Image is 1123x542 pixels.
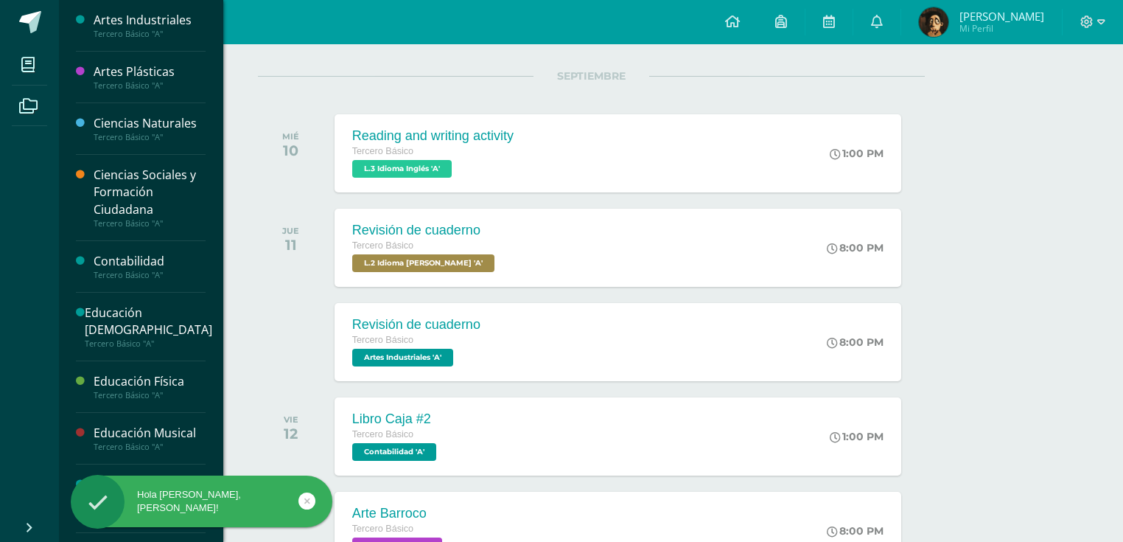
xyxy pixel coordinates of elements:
div: 1:00 PM [830,147,884,160]
span: Contabilidad 'A' [352,443,436,461]
span: Tercero Básico [352,146,413,156]
div: Ciencias Naturales [94,115,206,132]
a: Artes PlásticasTercero Básico "A" [94,63,206,91]
div: 8:00 PM [827,336,884,349]
a: Educación FísicaTercero Básico "A" [94,373,206,400]
div: 11 [282,236,299,254]
a: ContabilidadTercero Básico "A" [94,253,206,280]
a: Educación MusicalTercero Básico "A" [94,425,206,452]
div: Tercero Básico "A" [94,80,206,91]
div: Ciencias Sociales y Formación Ciudadana [94,167,206,218]
span: [PERSON_NAME] [959,9,1044,24]
div: Tercero Básico "A" [94,218,206,229]
div: Reading and writing activity [352,128,514,144]
span: Artes Industriales 'A' [352,349,453,366]
span: Tercero Básico [352,335,413,345]
div: Educación [DEMOGRAPHIC_DATA] [85,305,212,338]
div: Tercero Básico "A" [94,29,206,39]
a: Ciencias Sociales y Formación CiudadanaTercero Básico "A" [94,167,206,228]
span: Mi Perfil [959,22,1044,35]
div: Educación Musical [94,425,206,442]
a: Educación [DEMOGRAPHIC_DATA]Tercero Básico "A" [85,305,212,349]
a: Ciencias NaturalesTercero Básico "A" [94,115,206,142]
span: L.3 Idioma Inglés 'A' [352,160,452,178]
a: Artes IndustrialesTercero Básico "A" [94,12,206,39]
div: MIÉ [282,131,299,142]
div: Artes Industriales [94,12,206,29]
span: L.2 Idioma Maya Kaqchikel 'A' [352,254,494,272]
div: Libro Caja #2 [352,411,440,427]
span: SEPTIEMBRE [533,69,649,83]
div: 8:00 PM [827,524,884,538]
div: Arte Barroco [352,506,446,521]
div: VIE [284,414,298,425]
span: Tercero Básico [352,524,413,534]
div: 12 [284,425,298,442]
div: Revisión de cuaderno [352,223,498,238]
div: Artes Plásticas [94,63,206,80]
div: Tercero Básico "A" [94,132,206,142]
div: Tercero Básico "A" [94,390,206,400]
div: 8:00 PM [827,241,884,254]
div: Revisión de cuaderno [352,317,480,333]
div: Tercero Básico "A" [94,270,206,280]
div: Tercero Básico "A" [85,338,212,349]
div: Contabilidad [94,253,206,270]
div: Educación Física [94,373,206,390]
span: Tercero Básico [352,240,413,251]
div: Tercero Básico "A" [94,442,206,452]
div: JUE [282,226,299,236]
div: 10 [282,142,299,159]
div: 1:00 PM [830,430,884,443]
span: Tercero Básico [352,429,413,439]
div: Hola [PERSON_NAME], [PERSON_NAME]! [71,488,332,515]
img: bbaadbe0cdc19caa6fc97f19e8e21bb6.png [919,7,948,37]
